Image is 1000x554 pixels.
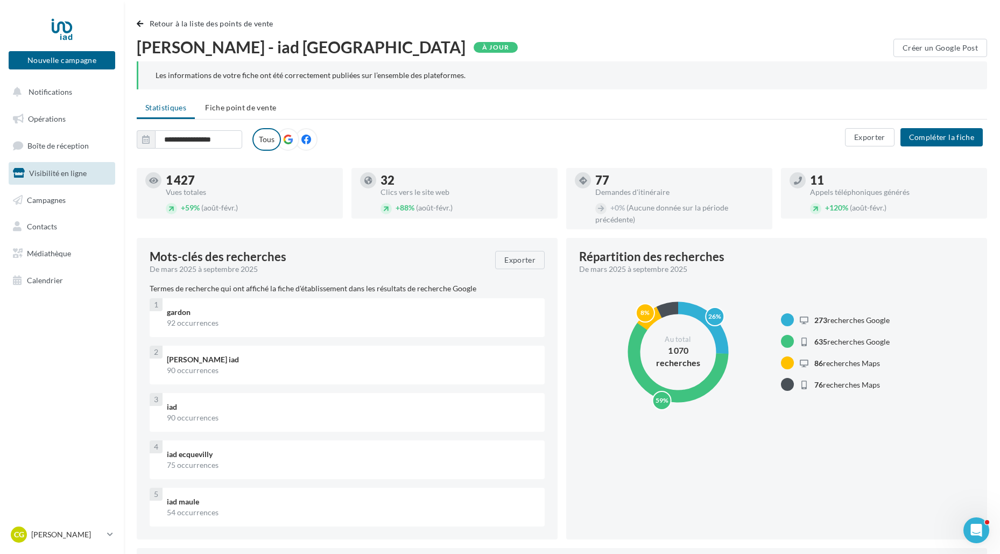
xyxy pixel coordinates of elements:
[150,298,163,311] div: 1
[28,114,66,123] span: Opérations
[27,249,71,258] span: Médiathèque
[167,354,536,365] div: [PERSON_NAME] iad
[814,380,880,389] span: recherches Maps
[396,203,400,212] span: +
[850,203,886,212] span: (août-févr.)
[150,264,487,275] div: De mars 2025 à septembre 2025
[6,215,117,238] a: Contacts
[150,251,286,263] span: Mots-clés des recherches
[381,174,549,186] div: 32
[14,529,24,540] span: CG
[167,460,536,471] div: 75 occurrences
[167,318,536,328] div: 92 occurrences
[252,128,281,151] label: Tous
[166,174,334,186] div: 1 427
[167,402,536,412] div: iad
[900,128,983,146] button: Compléter la fiche
[6,189,117,212] a: Campagnes
[181,203,185,212] span: +
[963,517,989,543] iframe: Intercom live chat
[595,203,728,224] span: (Aucune donnée sur la période précédente)
[595,188,764,196] div: Demandes d'itinéraire
[201,203,238,212] span: (août-févr.)
[381,188,549,196] div: Clics vers le site web
[814,359,880,368] span: recherches Maps
[29,87,72,96] span: Notifications
[27,222,57,231] span: Contacts
[810,174,978,186] div: 11
[167,449,536,460] div: iad ecquevilly
[150,488,163,501] div: 5
[156,70,970,81] div: Les informations de votre fiche ont été correctement publiées sur l’ensemble des plateformes.
[27,195,66,204] span: Campagnes
[495,251,545,269] button: Exporter
[167,307,536,318] div: gardon
[137,39,466,55] span: [PERSON_NAME] - iad [GEOGRAPHIC_DATA]
[595,174,764,186] div: 77
[9,51,115,69] button: Nouvelle campagne
[167,496,536,507] div: iad maule
[893,39,987,57] button: Créer un Google Post
[474,42,518,53] div: À jour
[150,346,163,359] div: 2
[6,134,117,157] a: Boîte de réception
[167,507,536,518] div: 54 occurrences
[814,315,827,325] span: 273
[814,337,890,346] span: recherches Google
[6,81,113,103] button: Notifications
[896,132,987,141] a: Compléter la fiche
[29,169,87,178] span: Visibilité en ligne
[579,251,724,263] div: Répartition des recherches
[814,315,890,325] span: recherches Google
[166,188,334,196] div: Vues totales
[150,440,163,453] div: 4
[181,203,200,212] span: 59%
[27,141,89,150] span: Boîte de réception
[150,19,273,28] span: Retour à la liste des points de vente
[167,365,536,376] div: 90 occurrences
[814,337,827,346] span: 635
[31,529,103,540] p: [PERSON_NAME]
[27,276,63,285] span: Calendrier
[814,380,823,389] span: 76
[825,203,829,212] span: +
[150,393,163,406] div: 3
[205,103,276,112] span: Fiche point de vente
[6,269,117,292] a: Calendrier
[150,283,545,294] p: Termes de recherche qui ont affiché la fiche d'établissement dans les résultats de recherche Google
[6,108,117,130] a: Opérations
[825,203,848,212] span: 120%
[610,203,625,212] span: 0%
[167,412,536,423] div: 90 occurrences
[396,203,414,212] span: 88%
[810,188,978,196] div: Appels téléphoniques générés
[137,17,278,30] button: Retour à la liste des points de vente
[845,128,895,146] button: Exporter
[579,264,966,275] div: De mars 2025 à septembre 2025
[814,359,823,368] span: 86
[6,162,117,185] a: Visibilité en ligne
[416,203,453,212] span: (août-févr.)
[6,242,117,265] a: Médiathèque
[610,203,615,212] span: +
[9,524,115,545] a: CG [PERSON_NAME]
